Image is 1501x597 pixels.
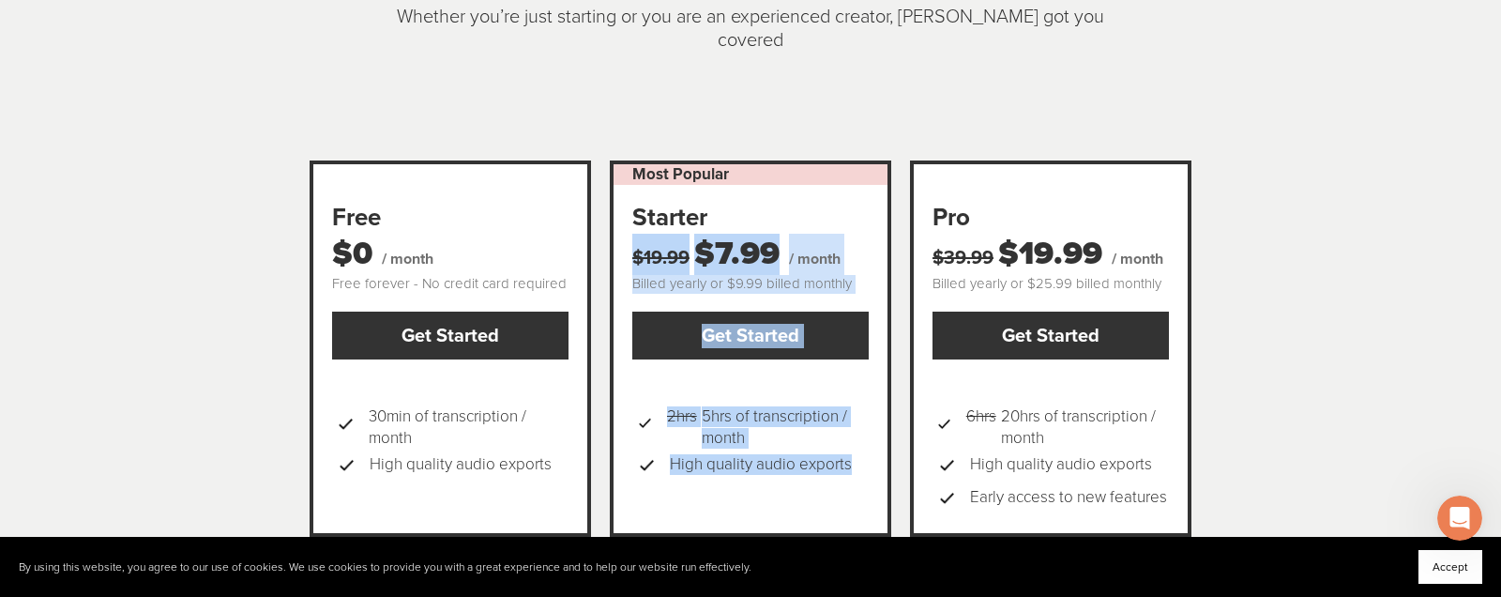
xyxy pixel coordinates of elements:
[378,6,1123,53] p: Whether you’re just starting or you are an experienced creator, [PERSON_NAME] got you covered
[667,406,697,448] s: 2hrs
[970,482,1167,514] span: Early access to new features
[19,560,751,574] p: By using this website, you agree to our use of cookies. We use cookies to provide you with a grea...
[1112,250,1163,268] span: / month
[932,247,993,269] s: $39.99
[632,247,690,269] s: $19.99
[332,275,569,294] div: Free forever - No credit card required
[1418,550,1482,584] button: Accept
[970,449,1152,482] span: High quality audio exports
[370,449,552,482] span: High quality audio exports
[632,275,869,294] div: Billed yearly or $9.99 billed monthly
[614,164,887,185] div: Most Popular
[332,202,569,234] div: Free
[694,235,780,273] span: $7.99
[932,312,1169,360] a: Get Started
[998,235,1102,273] span: $19.99
[670,449,852,482] span: High quality audio exports
[332,235,372,273] span: $0
[632,312,869,360] a: Get Started
[667,406,869,448] span: 5hrs of transcription / month
[932,202,1169,234] div: Pro
[966,406,996,448] s: 6hrs
[1437,496,1482,541] iframe: Intercom live chat
[332,312,569,360] a: Get Started
[632,202,869,234] div: Starter
[382,250,433,268] span: / month
[1433,560,1468,574] span: Accept
[789,250,841,268] span: / month
[966,406,1169,448] span: 20hrs of transcription / month
[932,275,1169,294] div: Billed yearly or $25.99 billed monthly
[369,406,569,448] span: 30min of transcription / month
